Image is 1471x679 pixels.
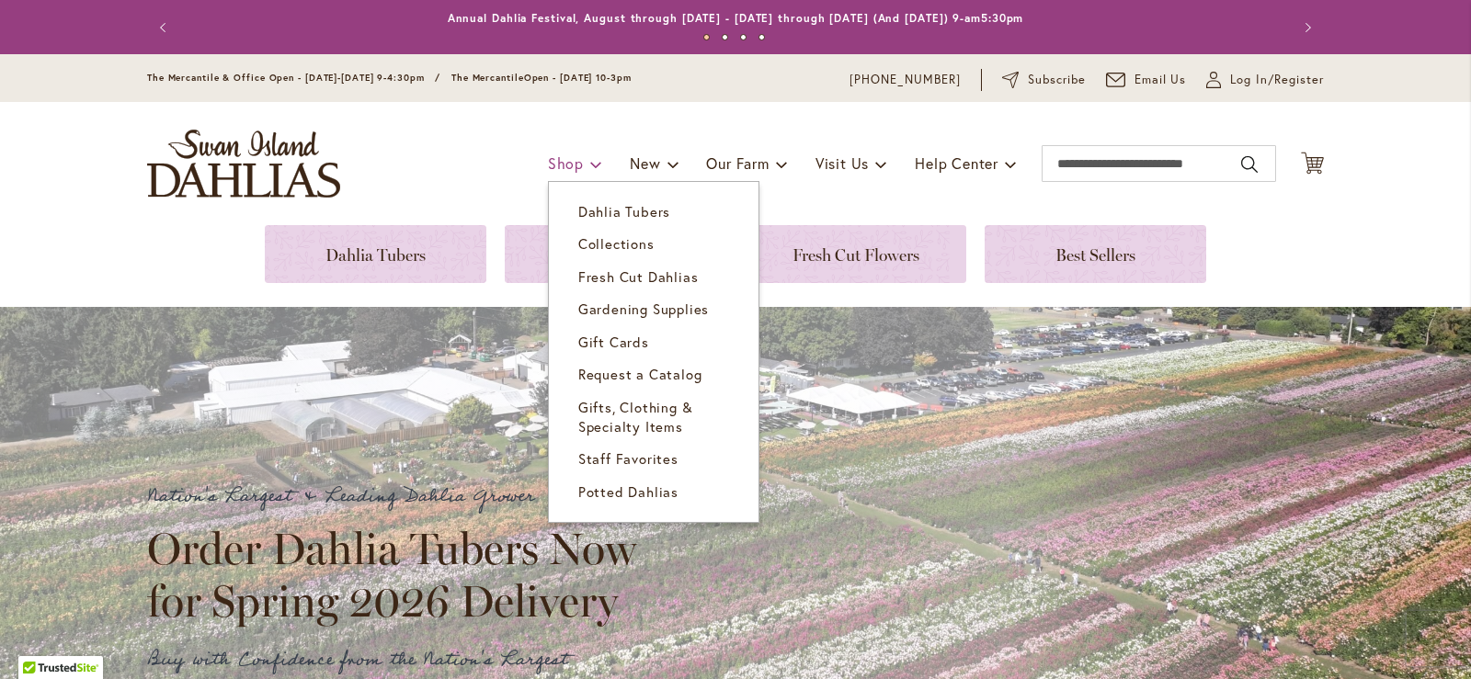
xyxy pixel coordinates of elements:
[524,72,632,84] span: Open - [DATE] 10-3pm
[915,153,998,173] span: Help Center
[630,153,660,173] span: New
[578,267,699,286] span: Fresh Cut Dahlias
[1106,71,1187,89] a: Email Us
[578,482,678,501] span: Potted Dahlias
[706,153,769,173] span: Our Farm
[815,153,869,173] span: Visit Us
[1230,71,1324,89] span: Log In/Register
[722,34,728,40] button: 2 of 4
[578,202,670,221] span: Dahlia Tubers
[548,153,584,173] span: Shop
[703,34,710,40] button: 1 of 4
[147,130,340,198] a: store logo
[740,34,747,40] button: 3 of 4
[1002,71,1086,89] a: Subscribe
[147,523,653,626] h2: Order Dahlia Tubers Now for Spring 2026 Delivery
[147,481,653,512] p: Nation's Largest & Leading Dahlia Grower
[1206,71,1324,89] a: Log In/Register
[1028,71,1086,89] span: Subscribe
[578,300,709,318] span: Gardening Supplies
[448,11,1024,25] a: Annual Dahlia Festival, August through [DATE] - [DATE] through [DATE] (And [DATE]) 9-am5:30pm
[850,71,961,89] a: [PHONE_NUMBER]
[578,234,655,253] span: Collections
[578,449,678,468] span: Staff Favorites
[1135,71,1187,89] span: Email Us
[578,398,693,436] span: Gifts, Clothing & Specialty Items
[549,326,758,358] a: Gift Cards
[147,72,524,84] span: The Mercantile & Office Open - [DATE]-[DATE] 9-4:30pm / The Mercantile
[578,365,702,383] span: Request a Catalog
[758,34,765,40] button: 4 of 4
[147,9,184,46] button: Previous
[1287,9,1324,46] button: Next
